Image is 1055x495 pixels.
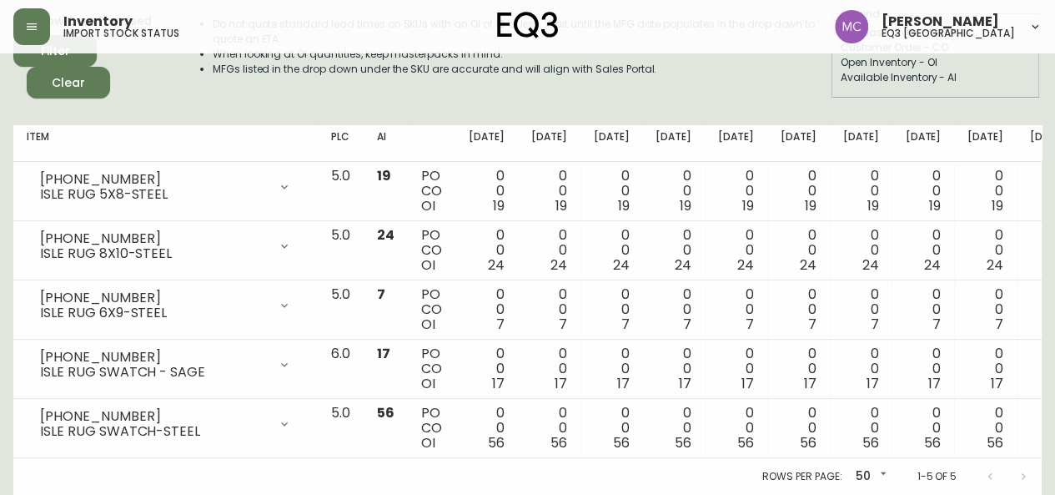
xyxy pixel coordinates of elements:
[488,255,505,275] span: 24
[40,231,268,246] div: [PHONE_NUMBER]
[718,287,754,332] div: 0 0
[967,169,1003,214] div: 0 0
[559,315,567,334] span: 7
[594,346,630,391] div: 0 0
[493,196,505,215] span: 19
[967,287,1003,332] div: 0 0
[594,228,630,273] div: 0 0
[808,315,816,334] span: 7
[40,187,268,202] div: ISLE RUG 5X8-STEEL
[741,374,754,393] span: 17
[656,287,691,332] div: 0 0
[377,285,385,304] span: 7
[841,55,1031,70] div: Open Inventory - OI
[656,169,691,214] div: 0 0
[318,399,364,458] td: 5.0
[531,287,567,332] div: 0 0
[718,169,754,214] div: 0 0
[675,255,691,275] span: 24
[488,433,505,452] span: 56
[421,315,435,334] span: OI
[905,169,941,214] div: 0 0
[924,255,941,275] span: 24
[843,169,879,214] div: 0 0
[27,287,304,324] div: [PHONE_NUMBER]ISLE RUG 6X9-STEEL
[781,406,816,451] div: 0 0
[995,315,1003,334] span: 7
[620,315,629,334] span: 7
[967,346,1003,391] div: 0 0
[866,374,878,393] span: 17
[737,433,754,452] span: 56
[13,125,318,162] th: Item
[848,463,890,491] div: 50
[882,28,1015,38] h5: eq3 [GEOGRAPHIC_DATA]
[924,433,941,452] span: 56
[987,433,1003,452] span: 56
[594,287,630,332] div: 0 0
[954,125,1017,162] th: [DATE]
[800,255,816,275] span: 24
[377,344,390,363] span: 17
[612,255,629,275] span: 24
[550,433,567,452] span: 56
[987,255,1003,275] span: 24
[767,125,830,162] th: [DATE]
[835,10,868,43] img: 6dbdb61c5655a9a555815750a11666cc
[992,196,1003,215] span: 19
[804,374,816,393] span: 17
[805,196,816,215] span: 19
[742,196,754,215] span: 19
[27,406,304,442] div: [PHONE_NUMBER]ISLE RUG SWATCH-STEEL
[531,346,567,391] div: 0 0
[421,433,435,452] span: OI
[905,287,941,332] div: 0 0
[905,228,941,273] div: 0 0
[496,315,505,334] span: 7
[781,287,816,332] div: 0 0
[27,67,110,98] button: Clear
[905,346,941,391] div: 0 0
[737,255,754,275] span: 24
[680,196,691,215] span: 19
[781,228,816,273] div: 0 0
[594,169,630,214] div: 0 0
[705,125,767,162] th: [DATE]
[862,433,878,452] span: 56
[555,196,567,215] span: 19
[892,125,954,162] th: [DATE]
[555,374,567,393] span: 17
[469,287,505,332] div: 0 0
[928,374,941,393] span: 17
[421,169,442,214] div: PO CO
[843,287,879,332] div: 0 0
[377,225,394,245] span: 24
[497,12,559,38] img: logo
[469,346,505,391] div: 0 0
[718,406,754,451] div: 0 0
[469,406,505,451] div: 0 0
[40,365,268,380] div: ISLE RUG SWATCH - SAGE
[967,406,1003,451] div: 0 0
[718,228,754,273] div: 0 0
[843,346,879,391] div: 0 0
[642,125,705,162] th: [DATE]
[318,280,364,340] td: 5.0
[364,125,408,162] th: AI
[518,125,580,162] th: [DATE]
[905,406,941,451] div: 0 0
[40,306,268,321] div: ISLE RUG 6X9-STEEL
[616,374,629,393] span: 17
[746,315,754,334] span: 7
[683,315,691,334] span: 7
[40,172,268,187] div: [PHONE_NUMBER]
[421,287,442,332] div: PO CO
[318,340,364,399] td: 6.0
[63,28,179,38] h5: import stock status
[841,70,1031,85] div: Available Inventory - AI
[991,374,1003,393] span: 17
[830,125,892,162] th: [DATE]
[594,406,630,451] div: 0 0
[531,169,567,214] div: 0 0
[781,169,816,214] div: 0 0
